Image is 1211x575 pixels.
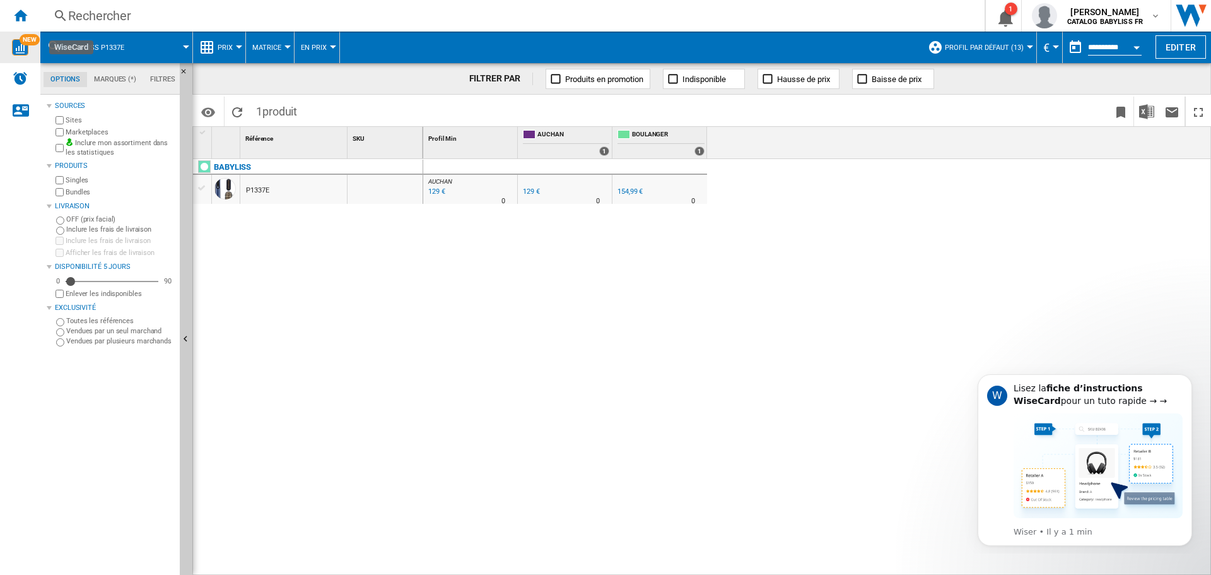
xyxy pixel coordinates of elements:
button: Envoyer ce rapport par email [1159,97,1185,126]
div: Profil Min Sort None [426,127,517,146]
button: Prix [218,32,239,63]
label: Inclure les frais de livraison [66,225,175,234]
span: BOULANGER [632,130,705,141]
button: En Prix [301,32,333,63]
button: Options [196,100,221,123]
span: € [1043,41,1050,54]
span: AUCHAN [537,130,609,141]
input: Toutes les références [56,318,64,326]
span: 1 [250,97,303,123]
md-tab-item: Marques (*) [87,72,143,87]
button: € [1043,32,1056,63]
input: Inclure les frais de livraison [56,237,64,245]
div: Mise à jour : jeudi 25 septembre 2025 08:13 [426,186,445,198]
img: mysite-bg-18x18.png [66,138,73,146]
input: Vendues par un seul marchand [56,328,64,336]
img: excel-24x24.png [1139,104,1154,119]
button: Matrice [252,32,288,63]
span: En Prix [301,44,327,52]
div: Rechercher [68,7,952,25]
div: Sort None [214,127,240,146]
span: Prix [218,44,233,52]
div: FILTRER PAR [469,73,534,85]
span: [PERSON_NAME] [1067,6,1144,18]
div: Cliquez pour filtrer sur cette marque [214,160,251,175]
label: Vendues par un seul marchand [66,326,175,336]
div: Prix [199,32,239,63]
span: Profil par défaut (13) [945,44,1024,52]
div: BOULANGER 1 offers sold by BOULANGER [615,127,707,158]
div: 129 € [521,186,540,198]
span: Matrice [252,44,281,52]
md-tab-item: Options [44,72,87,87]
label: Singles [66,175,175,185]
md-slider: Disponibilité [66,275,158,288]
label: Vendues par plusieurs marchands [66,336,175,346]
span: Hausse de prix [777,74,830,84]
label: Toutes les références [66,316,175,326]
div: 1 offers sold by AUCHAN [599,146,609,156]
div: Produits [55,161,175,171]
span: Baisse de prix [872,74,921,84]
div: Sort None [426,127,517,146]
div: SKU Sort None [350,127,423,146]
input: Afficher les frais de livraison [56,249,64,257]
label: Enlever les indisponibles [66,289,175,299]
button: md-calendar [1063,35,1088,60]
div: 90 [161,276,175,286]
div: 0 [53,276,63,286]
button: Baisse de prix [852,69,934,89]
label: Sites [66,116,175,125]
input: Afficher les frais de livraison [56,290,64,298]
div: Délai de livraison : 0 jour [596,195,600,208]
div: P1337E [246,176,269,205]
input: Inclure les frais de livraison [56,227,64,235]
button: Télécharger au format Excel [1134,97,1159,126]
iframe: Intercom notifications message [959,363,1211,554]
span: Produits en promotion [565,74,643,84]
div: Référence Sort None [243,127,347,146]
md-menu: Currency [1037,32,1063,63]
div: AUCHAN 1 offers sold by AUCHAN [520,127,612,158]
button: Créer un favoris [1108,97,1133,126]
div: BABYLISS P1337E [47,32,186,63]
div: 1 offers sold by BOULANGER [694,146,705,156]
label: Bundles [66,187,175,197]
b: CATALOG BABYLISS FR [1067,18,1144,26]
img: alerts-logo.svg [13,71,28,86]
div: Livraison [55,201,175,211]
input: Vendues par plusieurs marchands [56,338,64,347]
span: NEW [20,34,40,45]
button: Profil par défaut (13) [945,32,1030,63]
span: Référence [245,135,273,142]
div: Délai de livraison : 0 jour [691,195,695,208]
button: Masquer [180,63,195,86]
input: Singles [56,176,64,184]
div: Sources [55,101,175,111]
div: Sort None [350,127,423,146]
input: Marketplaces [56,128,64,136]
span: BABYLISS P1337E [67,44,124,52]
span: SKU [353,135,365,142]
img: wise-card.svg [12,39,28,56]
span: produit [262,105,297,118]
label: Inclure mon assortiment dans les statistiques [66,138,175,158]
button: Open calendar [1125,34,1148,57]
span: Indisponible [682,74,726,84]
button: Indisponible [663,69,745,89]
div: 154,99 € [616,186,643,198]
button: Plein écran [1186,97,1211,126]
input: Inclure mon assortiment dans les statistiques [56,140,64,156]
label: OFF (prix facial) [66,215,175,224]
input: OFF (prix facial) [56,216,64,225]
input: Bundles [56,188,64,196]
label: Afficher les frais de livraison [66,248,175,258]
div: Disponibilité 5 Jours [55,262,175,272]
